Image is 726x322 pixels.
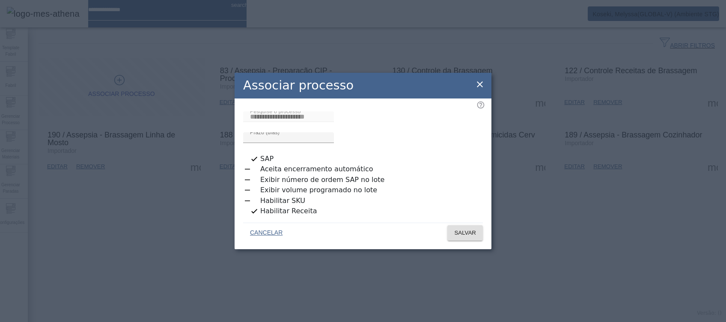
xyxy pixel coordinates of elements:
mat-label: Pesquise o processo [250,108,301,114]
label: Exibir número de ordem SAP no lote [259,175,384,185]
button: SALVAR [447,225,483,241]
label: Habilitar Receita [259,206,317,216]
span: CANCELAR [250,229,283,237]
button: CANCELAR [243,225,289,241]
span: SALVAR [454,229,476,237]
label: Aceita encerramento automático [259,164,373,174]
input: Number [250,112,327,122]
mat-label: Prazo (dias) [250,129,280,135]
h2: Associar processo [243,76,354,95]
label: Habilitar SKU [259,196,305,206]
label: Exibir volume programado no lote [259,185,377,195]
label: SAP [259,154,274,164]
